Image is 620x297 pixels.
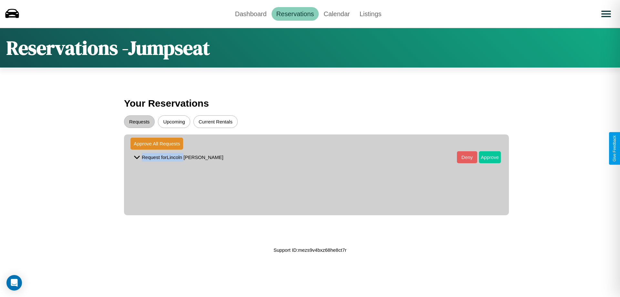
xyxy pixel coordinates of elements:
button: Upcoming [158,115,190,128]
a: Calendar [319,7,355,21]
button: Approve All Requests [130,138,183,150]
p: Support ID: mezs9v4bxz68he8ct7r [274,246,346,254]
button: Approve [479,151,501,163]
button: Deny [457,151,477,163]
button: Current Rentals [193,115,238,128]
button: Requests [124,115,155,128]
div: Open Intercom Messenger [6,275,22,291]
a: Listings [355,7,386,21]
p: Request for Lincoln [PERSON_NAME] [142,153,223,162]
button: Open menu [597,5,615,23]
h3: Your Reservations [124,95,496,112]
a: Dashboard [230,7,272,21]
a: Reservations [272,7,319,21]
div: Give Feedback [612,135,617,162]
h1: Reservations - Jumpseat [6,35,210,61]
